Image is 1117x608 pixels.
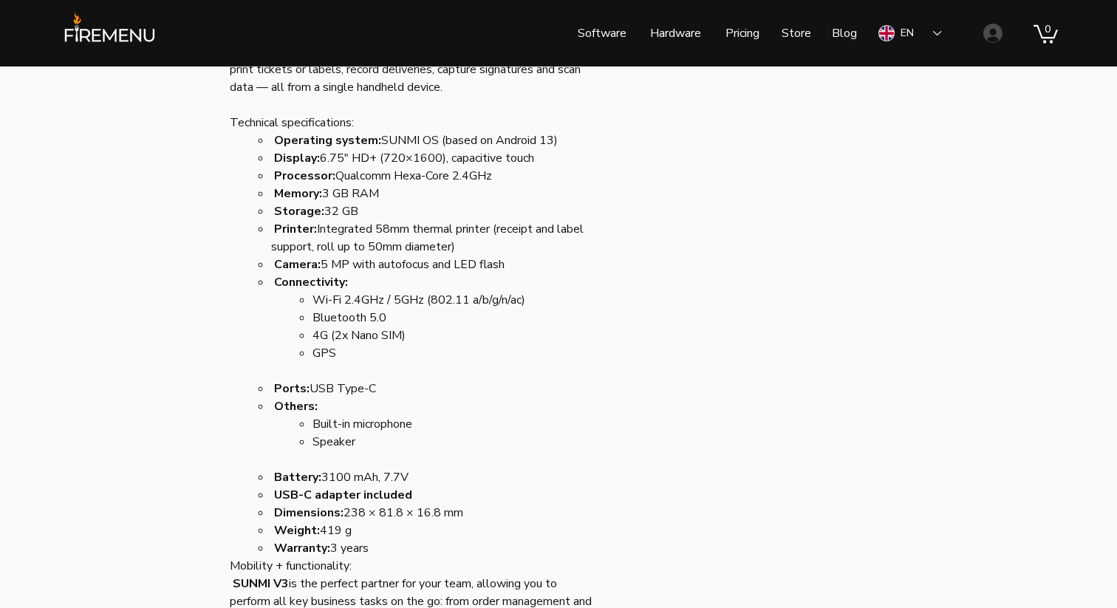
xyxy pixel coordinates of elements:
p: Mobility + functionality: [230,557,599,575]
li: 3100 mAh, 7.7V [271,468,599,486]
p: Store [774,15,819,52]
strong: Storage: [274,203,324,219]
a: Cart with 0 items [1034,23,1058,44]
li: Qualcomm Hexa-Core 2.4GHz [271,167,599,185]
a: Blog [821,15,868,52]
div: Language Selector: English [868,16,952,50]
p: Perfectly compatible with , it allows you to manage orders, print tickets or labels, record deliv... [230,43,599,96]
p: Pricing [718,15,767,52]
strong: Memory: [274,185,322,202]
li: Speaker [312,433,599,451]
li: 3 years [271,539,599,557]
li: Built-in microphone [312,415,599,433]
a: Store [771,15,821,52]
nav: Site [451,15,868,52]
text: 0 [1045,22,1051,35]
p: Blog [824,15,864,52]
li: 32 GB [271,202,599,220]
li: Integrated 58mm thermal printer (receipt and label support, roll up to 50mm diameter) [271,220,599,256]
li: Wi-Fi 2.4GHz / 5GHz (802.11 a/b/g/n/ac) [312,291,599,309]
strong: Connectivity: [274,274,348,290]
strong: Camera: [274,256,321,273]
strong: Others: [274,398,318,414]
p: Hardware [643,15,708,52]
a: Pricing [712,15,771,52]
strong: Printer: [274,221,317,237]
strong: Operating system: [274,132,381,148]
strong: SUNMI V3 [233,575,289,592]
li: 5 MP with autofocus and LED flash [271,256,599,273]
li: 6.75" HD+ (720×1600), capacitive touch [271,149,599,167]
strong: Ports: [274,380,310,397]
img: FireMenu logo [59,11,160,54]
li: GPS [312,344,599,362]
p: Software [570,15,634,52]
img: English [878,25,895,41]
iframe: Wix Chat [1048,539,1117,608]
strong: Warranty: [274,540,330,556]
strong: Battery: [274,469,321,485]
strong: Weight: [274,522,320,539]
strong: Display: [274,150,320,166]
li: 419 g [271,522,599,539]
li: 238 × 81.8 × 16.8 mm [271,504,599,522]
p: Technical specifications: [230,114,599,131]
strong: Processor: [274,168,335,184]
li: SUNMI OS (based on Android 13) [271,131,599,149]
strong: USB-C adapter included [274,487,412,503]
strong: Dimensions: [274,505,344,521]
li: 3 GB RAM [271,185,599,202]
a: Software [567,15,637,52]
div: EN [901,26,914,41]
a: Hardware [637,15,712,52]
li: 4G (2x Nano SIM) [312,327,599,344]
li: Bluetooth 5.0 [312,309,599,327]
li: USB Type-C [271,380,599,397]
